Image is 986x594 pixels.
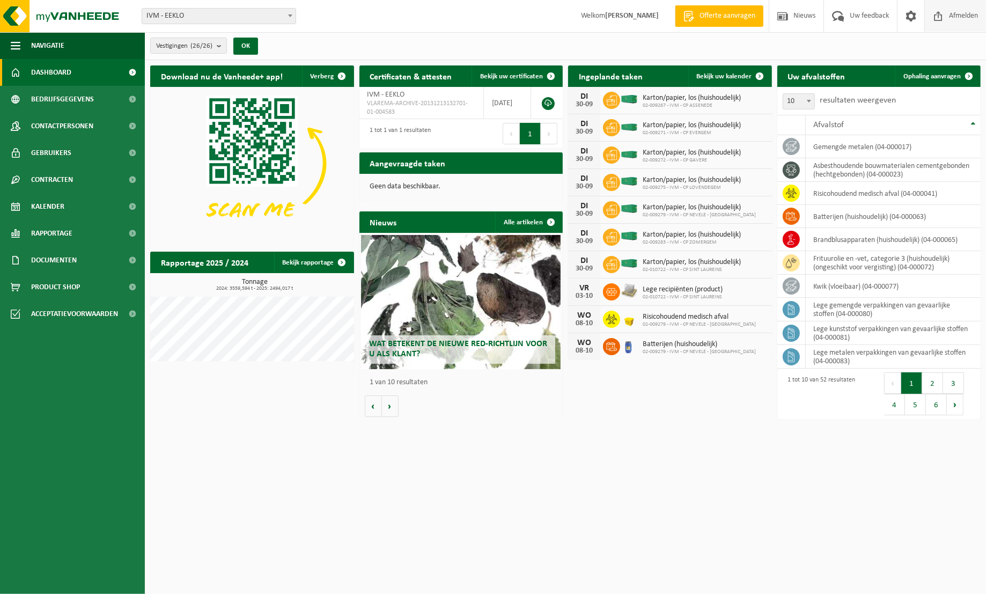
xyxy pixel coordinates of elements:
span: VLAREMA-ARCHIVE-20131213132701-01-004583 [367,99,476,116]
a: Ophaling aanvragen [895,65,980,87]
span: IVM - EEKLO [142,8,296,24]
img: LP-OT-00060-HPE-21 [620,336,638,355]
button: Vorige [365,395,382,417]
button: 2 [922,372,943,394]
span: Karton/papier, los (huishoudelijk) [643,176,741,185]
div: 30-09 [573,265,595,273]
span: IVM - EEKLO [367,91,405,99]
span: 10 [783,94,814,109]
span: Bekijk uw kalender [697,73,752,80]
td: asbesthoudende bouwmaterialen cementgebonden (hechtgebonden) (04-000023) [806,158,981,182]
span: 02-009279 - IVM - CP NEVELE - [GEOGRAPHIC_DATA] [643,212,756,218]
span: 02-009267 - IVM - CP ASSENEDE [643,102,741,109]
h2: Certificaten & attesten [359,65,463,86]
button: Next [947,394,963,415]
td: frituurolie en -vet, categorie 3 (huishoudelijk) (ongeschikt voor vergisting) (04-000072) [806,251,981,275]
span: Risicohoudend medisch afval [643,313,756,321]
a: Offerte aanvragen [675,5,763,27]
span: Navigatie [31,32,64,59]
div: WO [573,339,595,347]
span: Contactpersonen [31,113,93,140]
span: 02-010722 - IVM - CP SINT LAUREINS [643,267,741,273]
div: DI [573,229,595,238]
span: Afvalstof [814,121,844,129]
button: 6 [926,394,947,415]
p: Geen data beschikbaar. [370,183,553,190]
img: HK-XC-40-GN-00 [620,204,638,214]
p: 1 van 10 resultaten [370,379,558,386]
span: 10 [783,93,815,109]
div: 30-09 [573,156,595,163]
span: 02-010722 - IVM - CP SINT LAUREINS [643,294,723,300]
h2: Download nu de Vanheede+ app! [150,65,293,86]
img: LP-PA-00000-WDN-11 [620,282,638,300]
span: Offerte aanvragen [697,11,758,21]
a: Bekijk uw kalender [688,65,771,87]
h2: Ingeplande taken [568,65,653,86]
button: 3 [943,372,964,394]
img: HK-XC-30-GN-00 [620,122,638,131]
button: Verberg [302,65,353,87]
span: 02-009271 - IVM - CP EVERGEM [643,130,741,136]
span: Product Shop [31,274,80,300]
td: kwik (vloeibaar) (04-000077) [806,275,981,298]
div: DI [573,174,595,183]
span: 02-009275 - IVM - CP LOVENDEGEM [643,185,741,191]
div: VR [573,284,595,292]
h2: Nieuws [359,211,408,232]
span: IVM - EEKLO [142,9,296,24]
span: 02-009272 - IVM - CP GAVERE [643,157,741,164]
span: Rapportage [31,220,72,247]
div: 03-10 [573,292,595,300]
span: 02-009279 - IVM - CP NEVELE - [GEOGRAPHIC_DATA] [643,321,756,328]
span: Ophaling aanvragen [903,73,961,80]
h2: Rapportage 2025 / 2024 [150,252,259,273]
div: 30-09 [573,101,595,108]
div: 30-09 [573,128,595,136]
td: gemengde metalen (04-000017) [806,135,981,158]
span: 02-009279 - IVM - CP NEVELE - [GEOGRAPHIC_DATA] [643,349,756,355]
a: Wat betekent de nieuwe RED-richtlijn voor u als klant? [361,235,561,369]
button: 1 [901,372,922,394]
span: Karton/papier, los (huishoudelijk) [643,94,741,102]
a: Bekijk rapportage [274,252,353,273]
td: lege metalen verpakkingen van gevaarlijke stoffen (04-000083) [806,345,981,369]
td: batterijen (huishoudelijk) (04-000063) [806,205,981,228]
img: HK-XC-40-GN-00 [620,259,638,268]
span: Bedrijfsgegevens [31,86,94,113]
button: Next [541,123,557,144]
img: LP-SB-00030-HPE-22 [620,309,638,327]
a: Bekijk uw certificaten [472,65,562,87]
span: Vestigingen [156,38,212,54]
h3: Tonnage [156,278,354,291]
button: 1 [520,123,541,144]
div: DI [573,147,595,156]
span: Karton/papier, los (huishoudelijk) [643,121,741,130]
td: brandblusapparaten (huishoudelijk) (04-000065) [806,228,981,251]
img: HK-XC-30-GN-00 [620,149,638,159]
div: 1 tot 1 van 1 resultaten [365,122,431,145]
button: Vestigingen(26/26) [150,38,227,54]
span: 02-009283 - IVM - CP ZOMERGEM [643,239,741,246]
div: DI [573,256,595,265]
button: Volgende [382,395,399,417]
span: Lege recipiënten (product) [643,285,723,294]
span: 2024: 3559,594 t - 2025: 2494,017 t [156,286,354,291]
div: 30-09 [573,238,595,245]
div: 30-09 [573,183,595,190]
div: DI [573,92,595,101]
span: Karton/papier, los (huishoudelijk) [643,258,741,267]
span: Batterijen (huishoudelijk) [643,340,756,349]
div: 1 tot 10 van 52 resultaten [783,371,856,416]
td: risicohoudend medisch afval (04-000041) [806,182,981,205]
button: 4 [884,394,905,415]
span: Contracten [31,166,73,193]
a: Alle artikelen [495,211,562,233]
button: Previous [884,372,901,394]
td: lege kunststof verpakkingen van gevaarlijke stoffen (04-000081) [806,321,981,345]
div: DI [573,120,595,128]
div: 08-10 [573,320,595,327]
td: lege gemengde verpakkingen van gevaarlijke stoffen (04-000080) [806,298,981,321]
span: Karton/papier, los (huishoudelijk) [643,203,756,212]
span: Kalender [31,193,64,220]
